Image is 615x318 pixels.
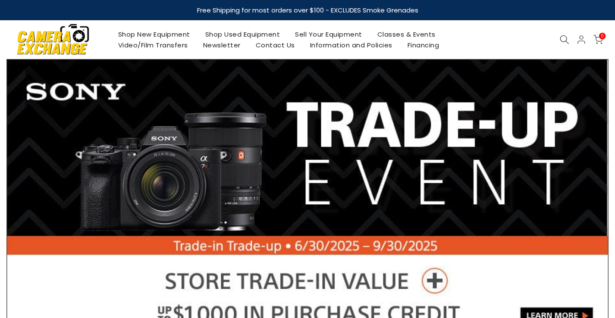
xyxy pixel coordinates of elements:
a: Sell Your Equipment [288,29,370,40]
a: Video/Film Transfers [110,40,195,50]
a: Newsletter [195,40,248,50]
a: 0 [593,35,603,44]
a: Contact Us [248,40,302,50]
a: Classes & Events [370,29,443,40]
a: Financing [400,40,447,50]
strong: Free Shipping for most orders over $100 - EXCLUDES Smoke Grenades [197,6,418,15]
span: 0 [599,33,606,39]
a: Shop Used Equipment [198,29,288,40]
a: Information and Policies [302,40,400,50]
a: Shop New Equipment [110,29,198,40]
